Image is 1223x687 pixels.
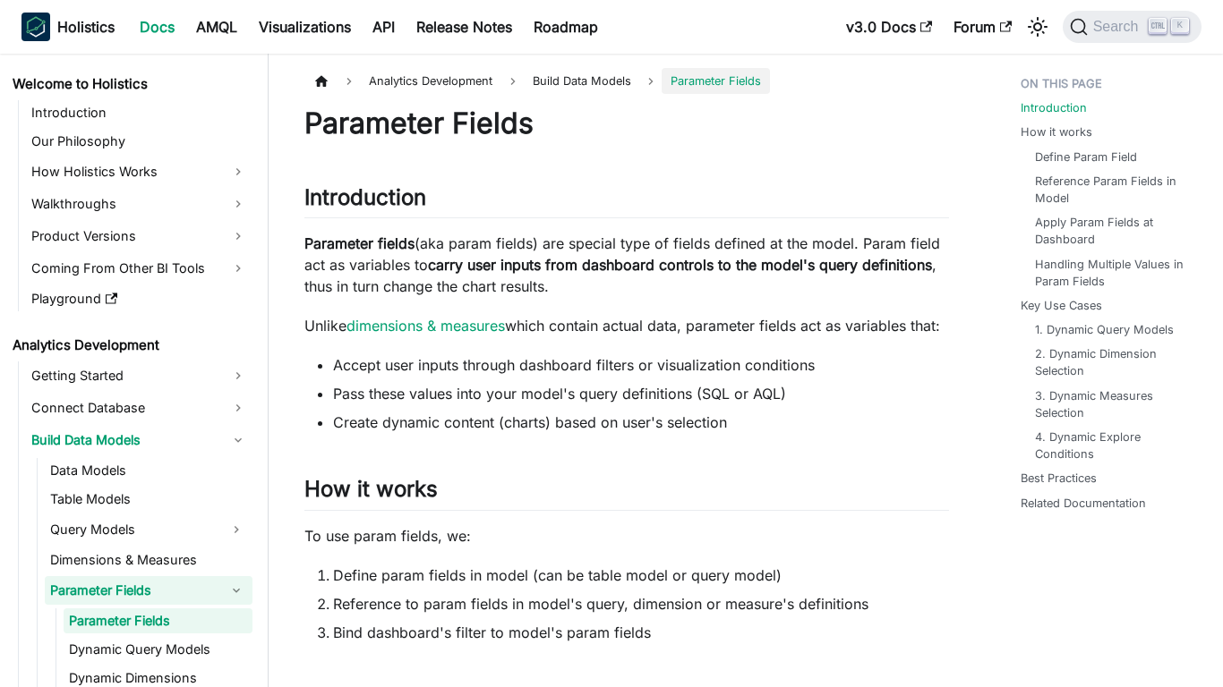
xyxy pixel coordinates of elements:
[21,13,115,41] a: HolisticsHolistics
[304,525,949,547] p: To use param fields, we:
[64,637,252,662] a: Dynamic Query Models
[1063,11,1202,43] button: Search (Ctrl+K)
[26,157,252,186] a: How Holistics Works
[333,354,949,376] li: Accept user inputs through dashboard filters or visualization conditions
[1021,297,1102,314] a: Key Use Cases
[1035,214,1188,248] a: Apply Param Fields at Dashboard
[26,426,252,454] a: Build Data Models
[45,547,252,572] a: Dimensions & Measures
[1035,345,1188,379] a: 2. Dynamic Dimension Selection
[943,13,1022,41] a: Forum
[21,13,50,41] img: Holistics
[26,129,252,154] a: Our Philosophy
[304,184,949,218] h2: Introduction
[333,564,949,586] li: Define param fields in model (can be table model or query model)
[406,13,523,41] a: Release Notes
[304,234,415,252] strong: Parameter fields
[45,487,252,512] a: Table Models
[1035,256,1188,290] a: Handling Multiple Values in Param Fields
[1023,13,1052,41] button: Switch between dark and light mode (currently light mode)
[662,68,770,94] span: Parameter Fields
[523,13,609,41] a: Roadmap
[26,361,252,390] a: Getting Started
[1088,19,1150,35] span: Search
[1021,470,1097,487] a: Best Practices
[346,317,505,335] a: dimensions & measures
[333,593,949,615] li: Reference to param fields in model's query, dimension or measure's definitions
[1021,99,1087,116] a: Introduction
[1035,387,1188,421] a: 3. Dynamic Measures Selection
[7,333,252,358] a: Analytics Development
[360,68,501,94] span: Analytics Development
[1171,18,1189,34] kbd: K
[1035,428,1188,462] a: 4. Dynamic Explore Conditions
[1035,321,1174,338] a: 1. Dynamic Query Models
[304,106,949,141] h1: Parameter Fields
[7,72,252,97] a: Welcome to Holistics
[220,515,252,544] button: Expand sidebar category 'Query Models'
[45,515,220,544] a: Query Models
[1021,495,1146,512] a: Related Documentation
[26,190,252,218] a: Walkthroughs
[45,458,252,483] a: Data Models
[333,383,949,404] li: Pass these values into your model's query definitions (SQL or AQL)
[220,576,252,605] button: Collapse sidebar category 'Parameter Fields'
[304,68,338,94] a: Home page
[26,254,252,283] a: Coming From Other BI Tools
[26,100,252,125] a: Introduction
[304,476,949,510] h2: How it works
[129,13,185,41] a: Docs
[304,233,949,297] p: (aka param fields) are special type of fields defined at the model. Param field act as variables ...
[1021,123,1092,140] a: How it works
[64,608,252,633] a: Parameter Fields
[304,68,949,94] nav: Breadcrumbs
[835,13,943,41] a: v3.0 Docs
[45,576,220,605] a: Parameter Fields
[57,16,115,38] b: Holistics
[26,222,252,250] a: Product Versions
[524,68,640,94] span: Build Data Models
[333,411,949,433] li: Create dynamic content (charts) based on user's selection
[26,394,252,422] a: Connect Database
[1035,173,1188,207] a: Reference Param Fields in Model
[362,13,406,41] a: API
[428,256,932,274] strong: carry user inputs from dashboard controls to the model's query definitions
[248,13,362,41] a: Visualizations
[333,622,949,643] li: Bind dashboard's filter to model's param fields
[26,286,252,311] a: Playground
[185,13,248,41] a: AMQL
[1035,148,1137,165] a: Define Param Field
[304,315,949,336] p: Unlike which contain actual data, parameter fields act as variables that:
